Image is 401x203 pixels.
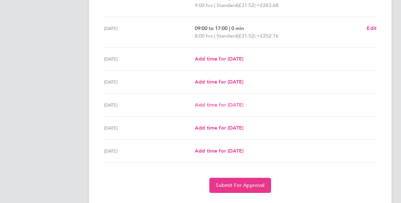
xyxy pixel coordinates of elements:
[104,101,195,109] div: [DATE]
[195,33,213,39] span: 8.00 hrs
[195,102,243,108] span: Add time for [DATE]
[260,2,278,8] span: £283.68
[195,78,243,86] a: Add time for [DATE]
[104,78,195,86] div: [DATE]
[209,178,271,193] button: Submit For Approval
[367,25,376,32] a: Edit
[195,55,243,63] a: Add time for [DATE]
[214,33,215,39] span: |
[195,2,213,8] span: 9.00 hrs
[195,125,243,131] span: Add time for [DATE]
[195,25,228,31] span: 09:00 to 17:00
[217,2,237,9] span: Standard
[229,25,230,31] span: |
[231,25,244,31] span: 0 min
[195,124,243,132] a: Add time for [DATE]
[237,33,260,39] span: (£31.52) =
[195,147,243,155] a: Add time for [DATE]
[104,55,195,63] div: [DATE]
[195,79,243,85] span: Add time for [DATE]
[367,25,376,31] span: Edit
[216,182,264,188] span: Submit For Approval
[104,124,195,132] div: [DATE]
[214,2,215,8] span: |
[260,33,278,39] span: £252.16
[217,32,237,40] span: Standard
[195,56,243,62] span: Add time for [DATE]
[104,147,195,155] div: [DATE]
[237,2,260,8] span: (£31.52) =
[195,101,243,109] a: Add time for [DATE]
[104,25,195,40] div: [DATE]
[195,148,243,154] span: Add time for [DATE]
